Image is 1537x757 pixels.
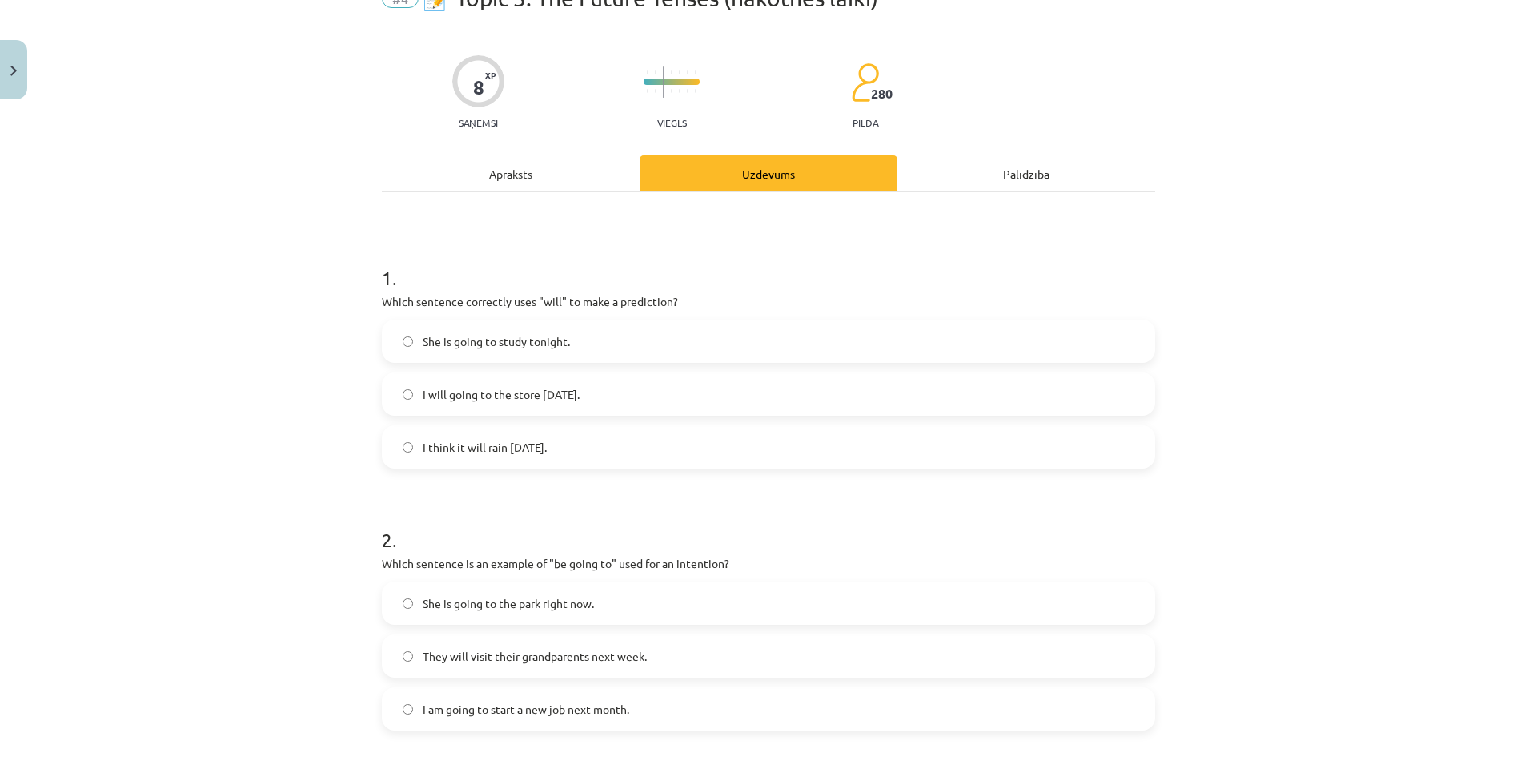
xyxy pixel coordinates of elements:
[695,70,696,74] img: icon-short-line-57e1e144782c952c97e751825c79c345078a6d821885a25fce030b3d8c18986b.svg
[853,117,878,128] p: pilda
[473,76,484,99] div: 8
[10,66,17,76] img: icon-close-lesson-0947bae3869378f0d4975bcd49f059093ad1ed9edebbc8119c70593378902aed.svg
[403,704,413,715] input: I am going to start a new job next month.
[655,89,656,93] img: icon-short-line-57e1e144782c952c97e751825c79c345078a6d821885a25fce030b3d8c18986b.svg
[679,89,680,93] img: icon-short-line-57e1e144782c952c97e751825c79c345078a6d821885a25fce030b3d8c18986b.svg
[403,389,413,400] input: I will going to the store [DATE].
[655,70,656,74] img: icon-short-line-57e1e144782c952c97e751825c79c345078a6d821885a25fce030b3d8c18986b.svg
[640,155,897,191] div: Uzdevums
[382,501,1155,550] h1: 2 .
[871,87,893,101] span: 280
[403,442,413,453] input: I think it will rain [DATE].
[382,555,1155,572] p: Which sentence is an example of "be going to" used for an intention?
[382,155,640,191] div: Apraksts
[403,598,413,609] input: She is going to the park right now.
[695,89,696,93] img: icon-short-line-57e1e144782c952c97e751825c79c345078a6d821885a25fce030b3d8c18986b.svg
[671,89,672,93] img: icon-short-line-57e1e144782c952c97e751825c79c345078a6d821885a25fce030b3d8c18986b.svg
[382,239,1155,288] h1: 1 .
[403,336,413,347] input: She is going to study tonight.
[423,648,647,665] span: They will visit their grandparents next week.
[647,89,648,93] img: icon-short-line-57e1e144782c952c97e751825c79c345078a6d821885a25fce030b3d8c18986b.svg
[423,386,580,403] span: I will going to the store [DATE].
[485,70,496,79] span: XP
[423,595,594,612] span: She is going to the park right now.
[382,293,1155,310] p: Which sentence correctly uses "will" to make a prediction?
[687,89,688,93] img: icon-short-line-57e1e144782c952c97e751825c79c345078a6d821885a25fce030b3d8c18986b.svg
[423,439,547,456] span: I think it will rain [DATE].
[687,70,688,74] img: icon-short-line-57e1e144782c952c97e751825c79c345078a6d821885a25fce030b3d8c18986b.svg
[452,117,504,128] p: Saņemsi
[647,70,648,74] img: icon-short-line-57e1e144782c952c97e751825c79c345078a6d821885a25fce030b3d8c18986b.svg
[657,117,687,128] p: Viegls
[423,701,629,718] span: I am going to start a new job next month.
[851,62,879,103] img: students-c634bb4e5e11cddfef0936a35e636f08e4e9abd3cc4e673bd6f9a4125e45ecb1.svg
[423,333,570,350] span: She is going to study tonight.
[897,155,1155,191] div: Palīdzība
[403,651,413,662] input: They will visit their grandparents next week.
[679,70,680,74] img: icon-short-line-57e1e144782c952c97e751825c79c345078a6d821885a25fce030b3d8c18986b.svg
[671,70,672,74] img: icon-short-line-57e1e144782c952c97e751825c79c345078a6d821885a25fce030b3d8c18986b.svg
[663,66,664,98] img: icon-long-line-d9ea69661e0d244f92f715978eff75569469978d946b2353a9bb055b3ed8787d.svg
